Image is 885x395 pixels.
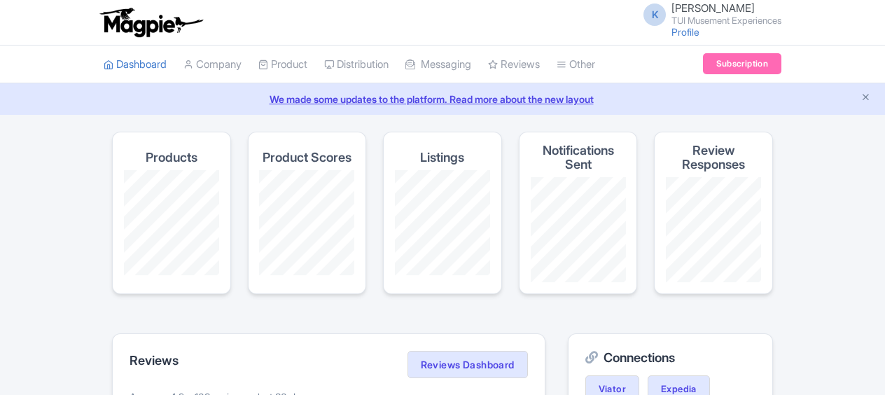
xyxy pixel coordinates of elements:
[703,53,781,74] a: Subscription
[557,46,595,84] a: Other
[97,7,205,38] img: logo-ab69f6fb50320c5b225c76a69d11143b.png
[488,46,540,84] a: Reviews
[671,26,699,38] a: Profile
[146,151,197,165] h4: Products
[324,46,389,84] a: Distribution
[130,354,179,368] h2: Reviews
[643,4,666,26] span: K
[671,1,755,15] span: [PERSON_NAME]
[407,351,528,379] a: Reviews Dashboard
[263,151,351,165] h4: Product Scores
[531,144,626,172] h4: Notifications Sent
[671,16,781,25] small: TUI Musement Experiences
[8,92,877,106] a: We made some updates to the platform. Read more about the new layout
[104,46,167,84] a: Dashboard
[258,46,307,84] a: Product
[666,144,761,172] h4: Review Responses
[183,46,242,84] a: Company
[420,151,464,165] h4: Listings
[635,3,781,25] a: K [PERSON_NAME] TUI Musement Experiences
[585,351,755,365] h2: Connections
[860,90,871,106] button: Close announcement
[405,46,471,84] a: Messaging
